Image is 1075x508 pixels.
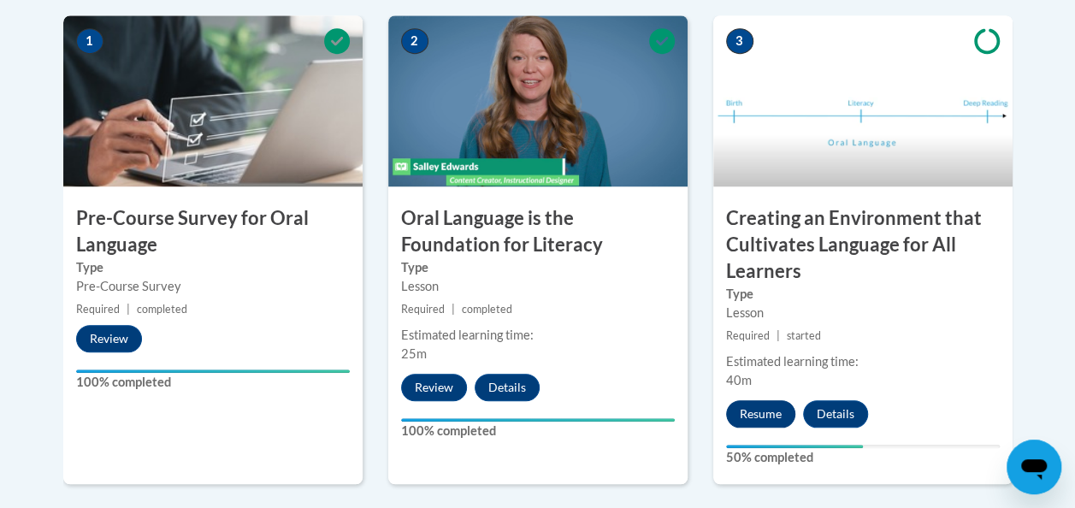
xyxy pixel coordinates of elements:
h3: Pre-Course Survey for Oral Language [63,205,363,258]
label: Type [726,285,1000,304]
span: 2 [401,28,428,54]
div: Your progress [76,369,350,373]
span: | [452,303,455,316]
img: Course Image [713,15,1013,186]
button: Review [76,325,142,352]
img: Course Image [63,15,363,186]
label: Type [76,258,350,277]
h3: Oral Language is the Foundation for Literacy [388,205,688,258]
button: Details [475,374,540,401]
div: Estimated learning time: [401,326,675,345]
iframe: Button to launch messaging window, conversation in progress [1007,440,1061,494]
button: Resume [726,400,795,428]
div: Estimated learning time: [726,352,1000,371]
img: Course Image [388,15,688,186]
span: 40m [726,373,752,387]
span: 25m [401,346,427,361]
button: Details [803,400,868,428]
label: Type [401,258,675,277]
span: completed [137,303,187,316]
span: | [127,303,130,316]
span: 1 [76,28,103,54]
label: 100% completed [401,422,675,440]
div: Your progress [401,418,675,422]
div: Your progress [726,445,863,448]
span: Required [401,303,445,316]
span: started [787,329,821,342]
button: Review [401,374,467,401]
label: 50% completed [726,448,1000,467]
span: Required [726,329,770,342]
div: Lesson [401,277,675,296]
div: Lesson [726,304,1000,322]
label: 100% completed [76,373,350,392]
h3: Creating an Environment that Cultivates Language for All Learners [713,205,1013,284]
span: | [777,329,780,342]
div: Pre-Course Survey [76,277,350,296]
span: 3 [726,28,753,54]
span: completed [462,303,512,316]
span: Required [76,303,120,316]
